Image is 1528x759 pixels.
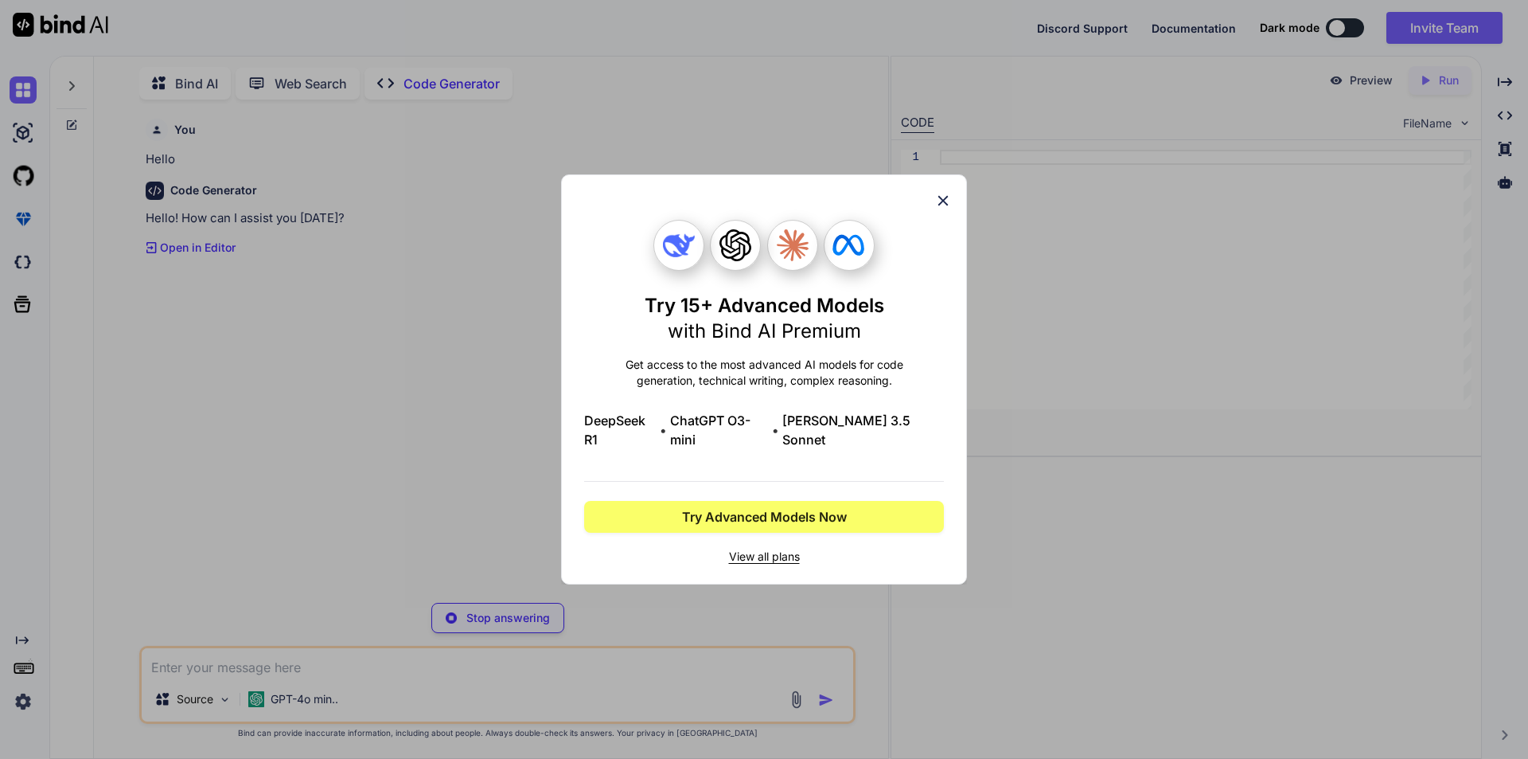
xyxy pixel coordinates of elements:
span: View all plans [584,549,944,565]
button: Try Advanced Models Now [584,501,944,533]
span: • [660,421,667,440]
img: Deepseek [663,229,695,261]
span: • [772,421,779,440]
h1: Try 15+ Advanced Models [645,293,884,344]
span: with Bind AI Premium [668,319,861,342]
span: DeepSeek R1 [584,411,657,449]
span: Try Advanced Models Now [682,507,847,526]
p: Get access to the most advanced AI models for code generation, technical writing, complex reasoning. [584,357,944,389]
span: ChatGPT O3-mini [670,411,769,449]
span: [PERSON_NAME] 3.5 Sonnet [782,411,944,449]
